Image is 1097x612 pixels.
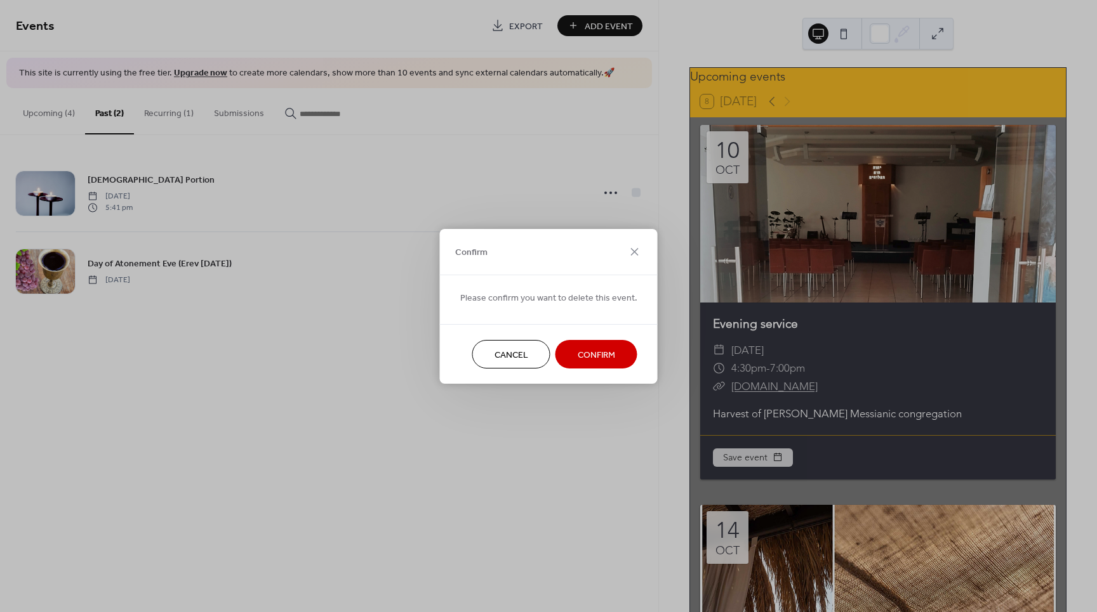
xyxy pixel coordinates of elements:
[455,246,488,259] span: Confirm
[460,291,637,304] span: Please confirm you want to delete this event.
[495,348,528,361] span: Cancel
[472,340,550,368] button: Cancel
[578,348,615,361] span: Confirm
[555,340,637,368] button: Confirm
